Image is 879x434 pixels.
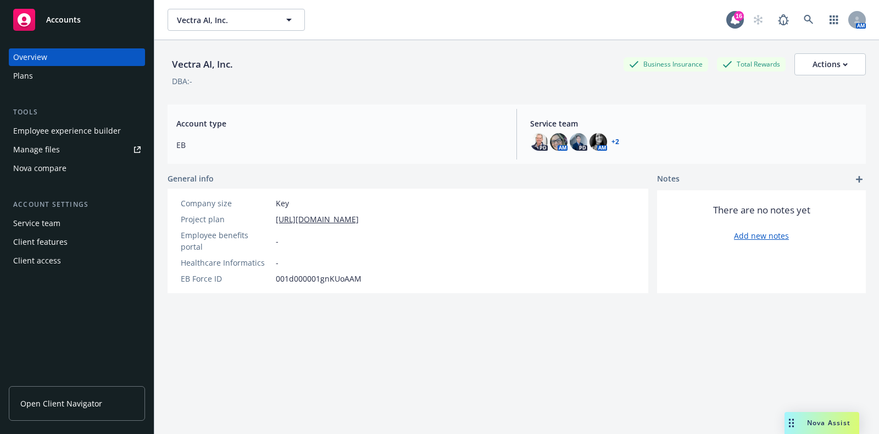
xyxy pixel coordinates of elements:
a: add [853,173,866,186]
button: Vectra AI, Inc. [168,9,305,31]
button: Actions [794,53,866,75]
span: 001d000001gnKUoAAM [276,273,361,284]
span: Key [276,197,289,209]
a: Client features [9,233,145,251]
div: EB Force ID [181,273,271,284]
div: Employee experience builder [13,122,121,140]
div: Manage files [13,141,60,158]
span: Nova Assist [807,418,850,427]
button: Nova Assist [785,412,859,434]
img: photo [589,133,607,151]
span: Service team [530,118,857,129]
span: Accounts [46,15,81,24]
img: photo [570,133,587,151]
div: Vectra AI, Inc. [168,57,237,72]
div: Drag to move [785,412,798,434]
div: Nova compare [13,160,66,177]
a: Switch app [823,9,845,31]
a: Search [798,9,820,31]
div: Actions [813,54,848,75]
span: - [276,257,279,268]
a: Start snowing [747,9,769,31]
a: Manage files [9,141,145,158]
a: Report a Bug [772,9,794,31]
div: Account settings [9,199,145,210]
span: EB [176,139,503,151]
div: Client features [13,233,68,251]
div: Employee benefits portal [181,229,271,252]
span: Vectra AI, Inc. [177,14,272,26]
a: Nova compare [9,160,145,177]
a: +2 [611,139,619,145]
a: Accounts [9,4,145,35]
span: Account type [176,118,503,129]
div: Healthcare Informatics [181,257,271,268]
div: DBA: - [172,75,192,87]
div: Client access [13,252,61,270]
a: Service team [9,215,145,232]
a: Overview [9,48,145,66]
div: Plans [13,67,33,85]
div: Tools [9,107,145,118]
div: Project plan [181,213,271,225]
span: General info [168,173,214,184]
a: Plans [9,67,145,85]
div: Business Insurance [624,57,708,71]
a: Employee experience builder [9,122,145,140]
div: 16 [734,11,744,21]
a: Client access [9,252,145,270]
a: Add new notes [734,230,789,241]
div: Company size [181,197,271,209]
img: photo [530,133,548,151]
div: Service team [13,215,60,232]
span: - [276,235,279,247]
a: [URL][DOMAIN_NAME] [276,213,359,225]
span: There are no notes yet [713,204,810,217]
div: Overview [13,48,47,66]
div: Total Rewards [717,57,786,71]
img: photo [550,133,568,151]
span: Notes [657,173,680,186]
span: Open Client Navigator [20,398,102,409]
